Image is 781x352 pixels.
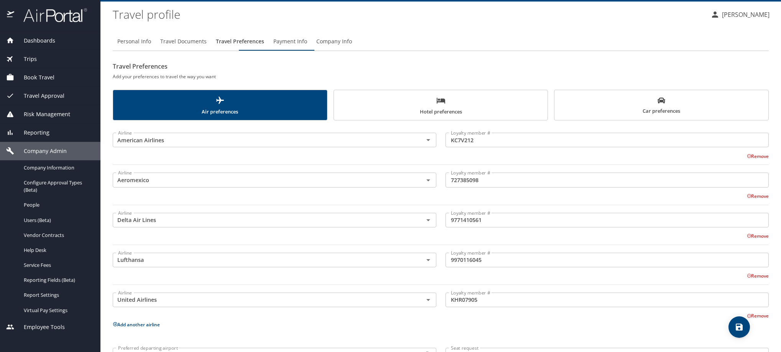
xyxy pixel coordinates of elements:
[117,37,151,46] span: Personal Info
[339,96,543,116] span: Hotel preferences
[559,97,764,115] span: Car preferences
[24,164,91,171] span: Company Information
[14,92,64,100] span: Travel Approval
[115,255,411,265] input: Select an Airline
[24,179,91,194] span: Configure Approval Types (Beta)
[113,72,769,81] h6: Add your preferences to travel the way you want
[24,201,91,209] span: People
[747,273,769,279] button: Remove
[273,37,307,46] span: Payment Info
[24,262,91,269] span: Service Fees
[14,55,37,63] span: Trips
[24,307,91,314] span: Virtual Pay Settings
[423,294,434,305] button: Open
[14,128,49,137] span: Reporting
[113,2,704,26] h1: Travel profile
[14,323,65,331] span: Employee Tools
[720,10,769,19] p: [PERSON_NAME]
[316,37,352,46] span: Company Info
[747,313,769,319] button: Remove
[14,73,54,82] span: Book Travel
[216,37,264,46] span: Travel Preferences
[113,90,769,120] div: scrollable force tabs example
[747,193,769,199] button: Remove
[14,36,55,45] span: Dashboards
[115,215,411,225] input: Select an Airline
[24,217,91,224] span: Users (Beta)
[113,32,769,51] div: Profile
[747,233,769,239] button: Remove
[115,135,411,145] input: Select an Airline
[707,8,773,21] button: [PERSON_NAME]
[115,175,411,185] input: Select an Airline
[423,135,434,145] button: Open
[747,153,769,160] button: Remove
[423,175,434,186] button: Open
[423,255,434,265] button: Open
[115,295,411,305] input: Select an Airline
[15,8,87,23] img: airportal-logo.png
[24,247,91,254] span: Help Desk
[113,60,769,72] h2: Travel Preferences
[423,215,434,225] button: Open
[24,291,91,299] span: Report Settings
[24,232,91,239] span: Vendor Contracts
[7,8,15,23] img: icon-airportal.png
[728,316,750,338] button: save
[14,147,67,155] span: Company Admin
[14,110,70,118] span: Risk Management
[113,321,160,328] button: Add another airline
[118,96,322,116] span: Air preferences
[24,276,91,284] span: Reporting Fields (Beta)
[160,37,207,46] span: Travel Documents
